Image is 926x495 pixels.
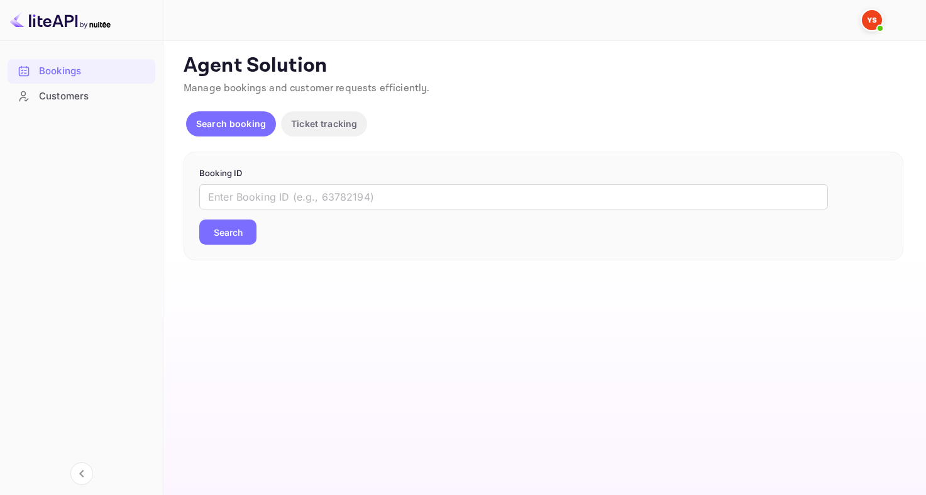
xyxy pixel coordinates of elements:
[8,84,155,108] a: Customers
[8,59,155,82] a: Bookings
[39,64,149,79] div: Bookings
[196,117,266,130] p: Search booking
[291,117,357,130] p: Ticket tracking
[199,184,828,209] input: Enter Booking ID (e.g., 63782194)
[862,10,882,30] img: Yandex Support
[184,82,430,95] span: Manage bookings and customer requests efficiently.
[10,10,111,30] img: LiteAPI logo
[39,89,149,104] div: Customers
[184,53,903,79] p: Agent Solution
[70,462,93,485] button: Collapse navigation
[8,59,155,84] div: Bookings
[199,167,888,180] p: Booking ID
[8,84,155,109] div: Customers
[199,220,256,245] button: Search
